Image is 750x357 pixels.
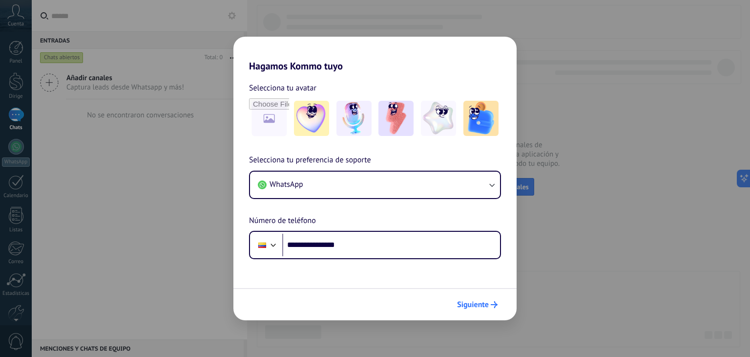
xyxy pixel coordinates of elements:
font: WhatsApp [270,179,303,189]
img: -1.jpeg [294,101,329,136]
font: Selecciona tu preferencia de soporte [249,155,371,165]
button: WhatsApp [250,172,500,198]
img: -2.jpeg [336,101,372,136]
img: -3.jpeg [378,101,414,136]
font: Selecciona tu avatar [249,83,316,93]
div: Colombia: +57 [253,235,271,255]
font: Número de teléfono [249,216,316,225]
img: -4.jpeg [421,101,456,136]
img: -5.jpeg [463,101,499,136]
font: Hagamos Kommo tuyo [249,60,343,72]
font: Siguiente [457,300,489,310]
button: Siguiente [453,296,502,313]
